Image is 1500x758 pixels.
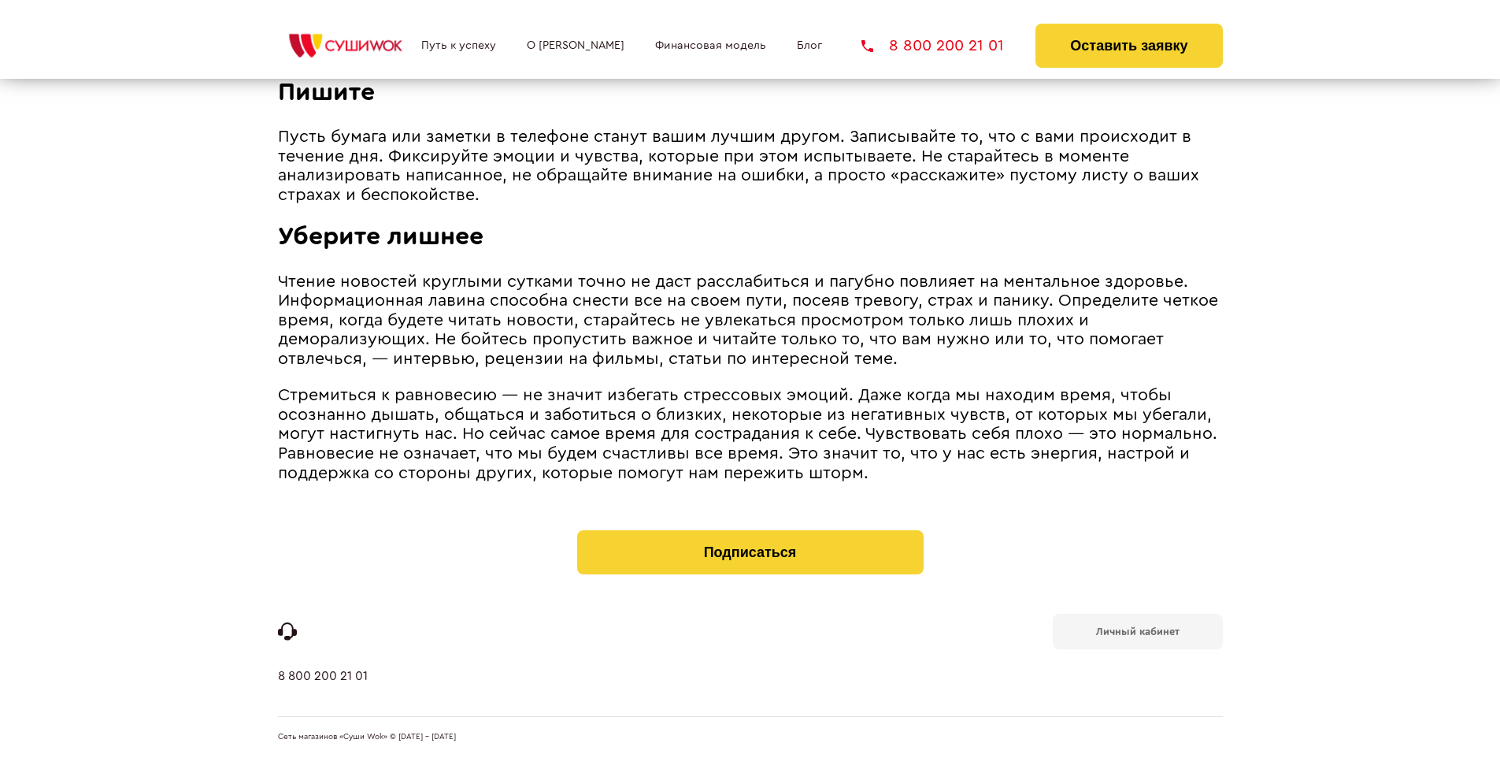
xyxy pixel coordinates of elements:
[278,80,375,105] span: Пишите
[861,38,1004,54] a: 8 800 200 21 01
[278,733,456,742] span: Сеть магазинов «Суши Wok» © [DATE] - [DATE]
[797,39,822,52] a: Блог
[1096,626,1180,637] b: Личный кабинет
[527,39,624,52] a: О [PERSON_NAME]
[278,669,368,716] a: 8 800 200 21 01
[889,38,1004,54] span: 8 800 200 21 01
[278,387,1217,481] span: Стремиться к равновесию ― не значит избегать стрессовых эмоций. Даже когда мы находим время, чтоб...
[655,39,766,52] a: Финансовая модель
[278,273,1218,367] span: Чтение новостей круглыми сутками точно не даст расслабиться и пагубно повлияет на ментальное здор...
[278,128,1199,203] span: Пусть бумага или заметки в телефоне станут вашим лучшим другом. Записывайте то, что с вами происх...
[1035,24,1222,68] button: Оставить заявку
[278,224,483,249] span: Уберите лишнее
[1053,614,1223,649] a: Личный кабинет
[577,530,924,574] button: Подписаться
[421,39,496,52] a: Путь к успеху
